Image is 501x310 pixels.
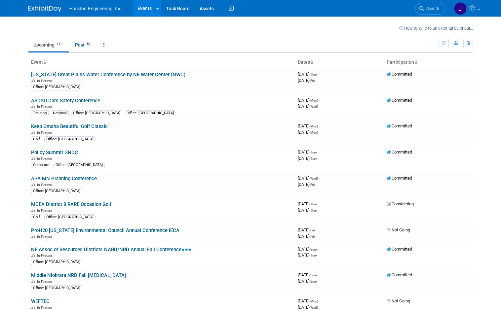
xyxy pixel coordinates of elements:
[387,298,410,303] span: Not Going
[298,150,319,155] span: [DATE]
[424,6,439,11] span: Search
[298,104,318,109] span: [DATE]
[319,123,320,128] span: -
[298,272,319,277] span: [DATE]
[37,157,54,161] span: In-Person
[295,57,384,68] th: Dates
[31,188,82,194] div: Office: [GEOGRAPHIC_DATA]
[31,110,49,116] div: Training
[31,209,35,212] img: In-Person Event
[298,123,320,128] span: [DATE]
[31,79,35,82] img: In-Person Event
[318,150,319,155] span: -
[387,123,412,128] span: Committed
[31,280,35,283] img: In-Person Event
[43,59,46,65] a: Sort by Event Name
[309,183,315,187] span: (Fri)
[415,3,445,15] a: Search
[387,98,412,103] span: Committed
[28,6,61,12] img: ExhibitDay
[309,202,317,206] span: (Thu)
[318,201,319,206] span: -
[298,72,319,77] span: [DATE]
[31,150,78,155] a: Policy Summit GNDC
[318,272,319,277] span: -
[298,78,315,83] span: [DATE]
[51,110,69,116] div: National
[387,72,412,77] span: Committed
[31,259,82,265] div: Office: [GEOGRAPHIC_DATA]
[37,105,54,109] span: In-Person
[31,254,35,257] img: In-Person Event
[399,26,473,31] a: How to sync to an external calendar...
[387,176,412,181] span: Committed
[71,110,122,116] div: Office: [GEOGRAPHIC_DATA]
[298,298,320,303] span: [DATE]
[298,98,320,103] span: [DATE]
[298,201,319,206] span: [DATE]
[298,305,318,310] span: [DATE]
[298,279,317,284] span: [DATE]
[37,235,54,239] span: In-Person
[387,150,412,155] span: Committed
[44,136,96,142] div: Office: [GEOGRAPHIC_DATA]
[414,59,417,65] a: Sort by Participation Type
[37,79,54,83] span: In-Person
[454,2,467,15] img: Jackie Thompson
[37,131,54,135] span: In-Person
[318,72,319,77] span: -
[31,72,185,78] a: [US_STATE] Great Plains Water Conference by NE Water Center (NWC)
[298,253,317,258] span: [DATE]
[309,273,317,277] span: (Sun)
[309,306,318,309] span: (Wed)
[37,209,54,213] span: In-Person
[37,306,54,310] span: In-Person
[31,306,35,309] img: In-Person Event
[309,235,315,238] span: (Fri)
[31,157,35,160] img: In-Person Event
[309,228,315,232] span: (Fri)
[387,227,410,232] span: Not Going
[298,130,318,135] span: [DATE]
[298,182,315,187] span: [DATE]
[31,227,179,233] a: ProH20 [US_STATE] Environmental Council Annual Conference IECA
[309,299,318,303] span: (Mon)
[31,98,100,104] a: ASDSO Dam Safety Conference
[44,214,96,220] div: Office: [GEOGRAPHIC_DATA]
[85,42,92,47] span: 52
[309,248,317,251] span: (Sun)
[384,57,473,68] th: Participation
[31,162,51,168] div: Corporate
[319,98,320,103] span: -
[309,157,317,160] span: (Tue)
[31,131,35,134] img: In-Person Event
[125,110,176,116] div: Office: [GEOGRAPHIC_DATA]
[31,285,82,291] div: Office: [GEOGRAPHIC_DATA]
[298,176,320,181] span: [DATE]
[309,73,317,76] span: (Thu)
[70,39,97,51] a: Past52
[309,124,318,128] span: (Mon)
[298,208,317,213] span: [DATE]
[310,59,313,65] a: Sort by Start Date
[54,162,105,168] div: Office: [GEOGRAPHIC_DATA]
[298,247,319,252] span: [DATE]
[387,272,412,277] span: Committed
[309,105,318,108] span: (Wed)
[319,176,320,181] span: -
[31,105,35,108] img: In-Person Event
[31,235,35,238] img: In-Person Event
[31,183,35,186] img: In-Person Event
[69,6,123,11] span: Houston Engineering, Inc.
[31,247,191,253] a: NE Assoc of Resources Districts NARD/NRD Annual Fall Conference
[309,280,317,283] span: (Sun)
[31,272,126,278] a: Middle Niobrara NRD Fall [MEDICAL_DATA]
[309,79,315,83] span: (Fri)
[31,84,82,90] div: Office: [GEOGRAPHIC_DATA]
[31,298,50,304] a: WEFTEC
[31,136,42,142] div: Golf
[37,254,54,258] span: In-Person
[309,99,318,102] span: (Mon)
[309,131,318,134] span: (Mon)
[37,280,54,284] span: In-Person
